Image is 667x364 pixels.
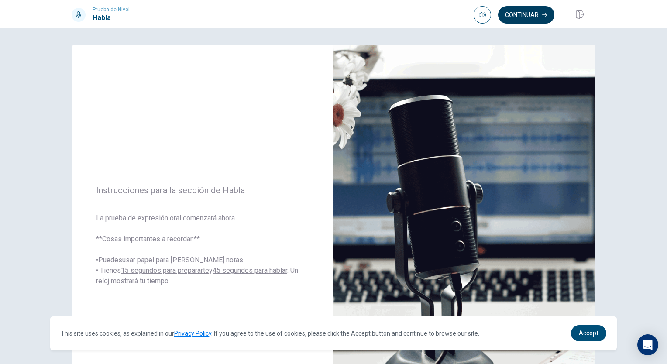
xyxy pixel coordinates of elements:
button: Continuar [498,6,554,24]
h1: Habla [93,13,130,23]
a: dismiss cookie message [571,325,606,341]
a: Privacy Policy [174,330,211,337]
div: Open Intercom Messenger [637,334,658,355]
div: cookieconsent [50,316,617,350]
u: Puedes [98,256,122,264]
span: Prueba de Nivel [93,7,130,13]
u: 45 segundos para hablar [213,266,287,275]
span: This site uses cookies, as explained in our . If you agree to the use of cookies, please click th... [61,330,479,337]
span: Instrucciones para la sección de Habla [96,185,309,196]
span: La prueba de expresión oral comenzará ahora. **Cosas importantes a recordar:** • usar papel para ... [96,213,309,286]
span: Accept [579,330,598,337]
u: 15 segundos para prepararte [121,266,209,275]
